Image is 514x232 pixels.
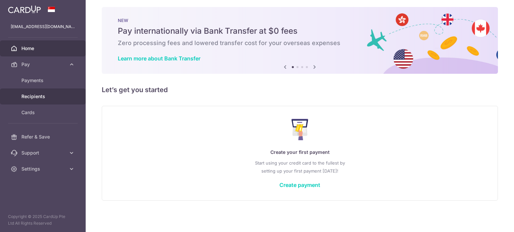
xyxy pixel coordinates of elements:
span: Recipients [21,93,66,100]
a: Learn more about Bank Transfer [118,55,200,62]
p: [EMAIL_ADDRESS][DOMAIN_NAME] [11,23,75,30]
p: Create your first payment [115,148,484,156]
a: Create payment [279,182,320,188]
span: Home [21,45,66,52]
span: Refer & Save [21,134,66,140]
img: Make Payment [291,119,309,140]
p: NEW [118,18,482,23]
span: Settings [21,166,66,172]
h6: Zero processing fees and lowered transfer cost for your overseas expenses [118,39,482,47]
img: Bank transfer banner [102,7,498,74]
span: Pay [21,61,66,68]
span: Support [21,150,66,156]
h5: Let’s get you started [102,84,498,95]
p: Start using your credit card to the fullest by setting up your first payment [DATE]! [115,159,484,175]
img: CardUp [8,5,41,13]
h5: Pay internationally via Bank Transfer at $0 fees [118,26,482,36]
span: Cards [21,109,66,116]
span: Payments [21,77,66,84]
